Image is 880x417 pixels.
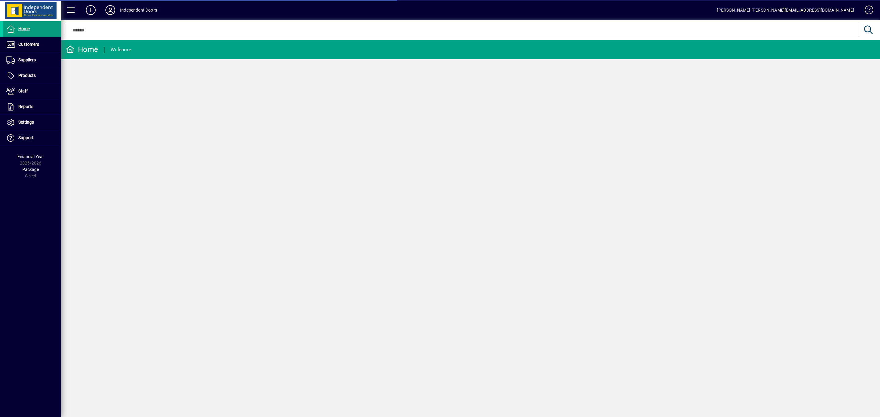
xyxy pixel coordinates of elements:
[3,68,61,83] a: Products
[18,26,30,31] span: Home
[17,154,44,159] span: Financial Year
[18,104,33,109] span: Reports
[111,45,131,55] div: Welcome
[101,5,120,16] button: Profile
[18,73,36,78] span: Products
[18,42,39,47] span: Customers
[18,120,34,125] span: Settings
[81,5,101,16] button: Add
[717,5,854,15] div: [PERSON_NAME] [PERSON_NAME][EMAIL_ADDRESS][DOMAIN_NAME]
[3,37,61,52] a: Customers
[120,5,157,15] div: Independent Doors
[22,167,39,172] span: Package
[18,135,34,140] span: Support
[3,115,61,130] a: Settings
[66,45,98,54] div: Home
[860,1,872,21] a: Knowledge Base
[3,130,61,146] a: Support
[18,89,28,93] span: Staff
[3,99,61,114] a: Reports
[18,57,36,62] span: Suppliers
[3,53,61,68] a: Suppliers
[3,84,61,99] a: Staff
